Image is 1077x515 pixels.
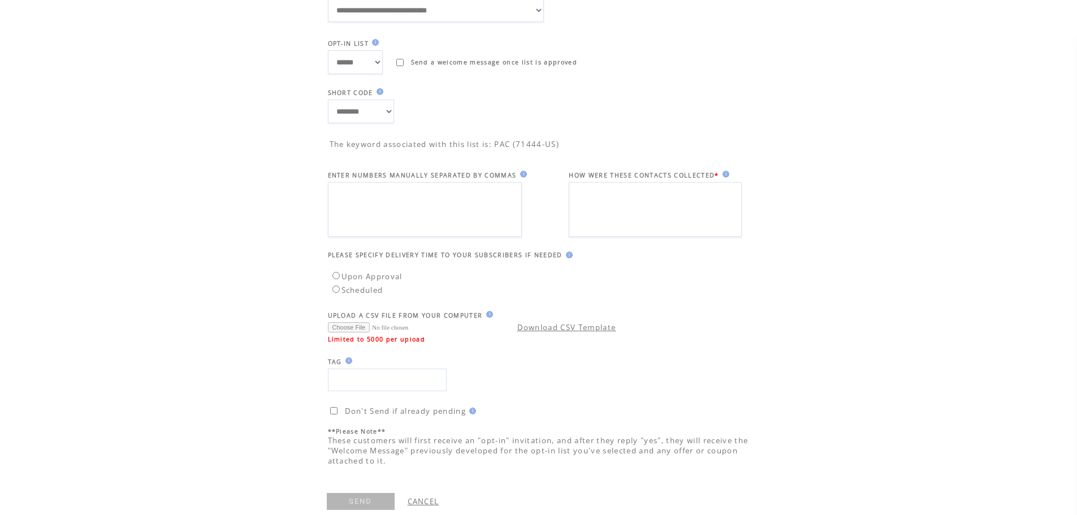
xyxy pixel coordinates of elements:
[494,139,559,149] span: PAC (71444-US)
[327,493,395,510] a: SEND
[517,171,527,178] img: help.gif
[328,435,749,466] span: These customers will first receive an "opt-in" invitation, and after they reply "yes", they will ...
[330,271,403,282] label: Upon Approval
[569,171,715,179] span: HOW WERE THESE CONTACTS COLLECTED
[328,40,369,47] span: OPT-IN LIST
[373,88,383,95] img: help.gif
[345,406,466,416] span: Don't Send if already pending
[332,285,340,293] input: Scheduled
[369,39,379,46] img: help.gif
[411,58,578,66] span: Send a welcome message once list is approved
[466,408,476,414] img: help.gif
[328,358,342,366] span: TAG
[330,285,383,295] label: Scheduled
[328,89,373,97] span: SHORT CODE
[719,171,729,178] img: help.gif
[408,496,439,507] a: CANCEL
[328,335,426,343] span: Limited to 5000 per upload
[328,171,517,179] span: ENTER NUMBERS MANUALLY SEPARATED BY COMMAS
[342,357,352,364] img: help.gif
[328,311,483,319] span: UPLOAD A CSV FILE FROM YOUR COMPUTER
[332,272,340,279] input: Upon Approval
[517,322,616,332] a: Download CSV Template
[483,311,493,318] img: help.gif
[563,252,573,258] img: help.gif
[330,139,492,149] span: The keyword associated with this list is:
[328,251,563,259] span: PLEASE SPECIFY DELIVERY TIME TO YOUR SUBSCRIBERS IF NEEDED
